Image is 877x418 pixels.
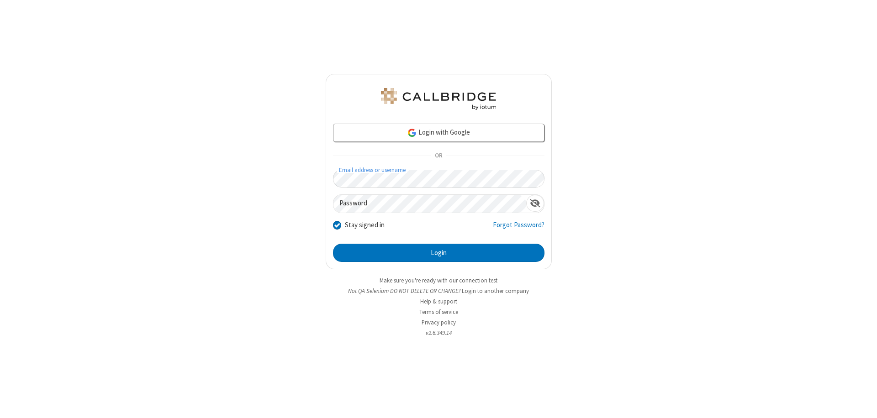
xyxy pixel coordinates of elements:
input: Password [333,195,526,213]
img: google-icon.png [407,128,417,138]
label: Stay signed in [345,220,385,230]
a: Terms of service [419,308,458,316]
a: Privacy policy [422,319,456,326]
a: Help & support [420,298,457,305]
input: Email address or username [333,170,544,188]
a: Forgot Password? [493,220,544,237]
li: v2.6.349.14 [326,329,552,337]
button: Login to another company [462,287,529,295]
a: Make sure you're ready with our connection test [380,277,497,284]
div: Show password [526,195,544,212]
button: Login [333,244,544,262]
li: Not QA Selenium DO NOT DELETE OR CHANGE? [326,287,552,295]
a: Login with Google [333,124,544,142]
img: QA Selenium DO NOT DELETE OR CHANGE [379,88,498,110]
span: OR [431,150,446,162]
